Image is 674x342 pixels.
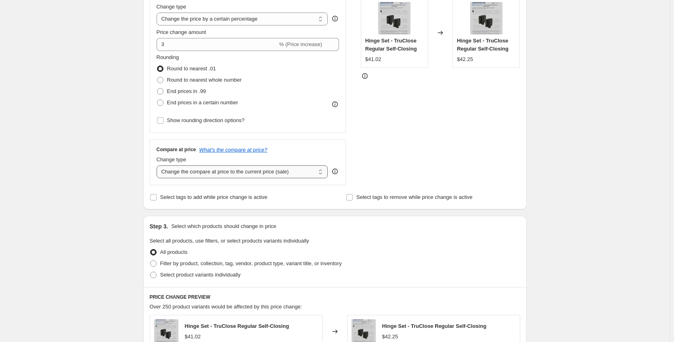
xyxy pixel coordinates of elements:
h6: PRICE CHANGE PREVIEW [150,294,520,300]
div: $42.25 [382,333,398,341]
span: Over 250 product variants would be affected by this price change: [150,304,302,310]
span: Hinge Set - TruClose Regular Self-Closing [365,38,417,52]
div: help [331,15,339,23]
span: % (Price increase) [279,41,322,47]
span: Round to nearest .01 [167,65,216,72]
span: Change type [157,4,186,10]
span: Show rounding direction options? [167,117,245,123]
button: What's the compare at price? [199,147,268,153]
span: End prices in .99 [167,88,206,94]
h2: Step 3. [150,222,168,230]
img: DDTCR_BCSpec__02940.1599759290.1280.1280_80x.jpg [470,2,502,34]
span: Hinge Set - TruClose Regular Self-Closing [457,38,509,52]
span: Select tags to add while price change is active [160,194,268,200]
span: Filter by product, collection, tag, vendor, product type, variant title, or inventory [160,260,342,266]
img: DDTCR_BCSpec__02940.1599759290.1280.1280_80x.jpg [378,2,410,34]
span: End prices in a certain number [167,99,238,106]
span: Hinge Set - TruClose Regular Self-Closing [185,323,289,329]
span: Price change amount [157,29,206,35]
div: $41.02 [185,333,201,341]
div: $42.25 [457,55,473,63]
span: Round to nearest whole number [167,77,242,83]
span: All products [160,249,188,255]
span: Rounding [157,54,179,60]
span: Change type [157,156,186,163]
input: -15 [157,38,278,51]
div: $41.02 [365,55,381,63]
p: Select which products should change in price [171,222,276,230]
span: Select tags to remove while price change is active [356,194,473,200]
span: Select product variants individually [160,272,241,278]
span: Select all products, use filters, or select products variants individually [150,238,309,244]
div: help [331,167,339,175]
h3: Compare at price [157,146,196,153]
span: Hinge Set - TruClose Regular Self-Closing [382,323,487,329]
